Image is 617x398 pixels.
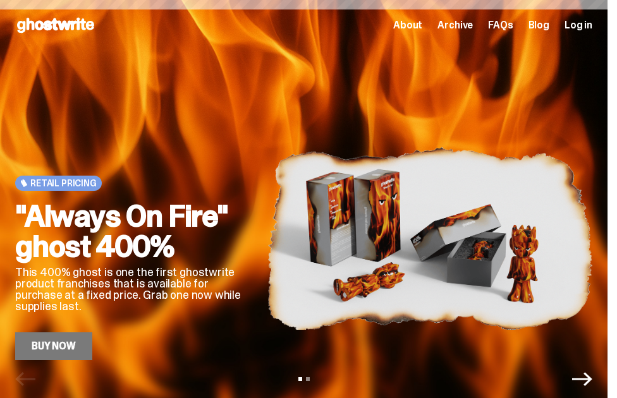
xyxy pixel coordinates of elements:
span: Retail Pricing [30,178,97,188]
p: This 400% ghost is one the first ghostwrite product franchises that is available for purchase at ... [15,267,247,312]
a: About [393,20,422,30]
a: Buy Now [15,332,92,360]
a: FAQs [488,20,513,30]
a: Log in [565,20,592,30]
img: "Always On Fire" ghost 400% [267,117,592,360]
a: Blog [528,20,549,30]
a: Archive [437,20,473,30]
button: Next [572,369,592,389]
button: View slide 1 [298,377,302,381]
button: View slide 2 [306,377,310,381]
h2: "Always On Fire" ghost 400% [15,201,247,262]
